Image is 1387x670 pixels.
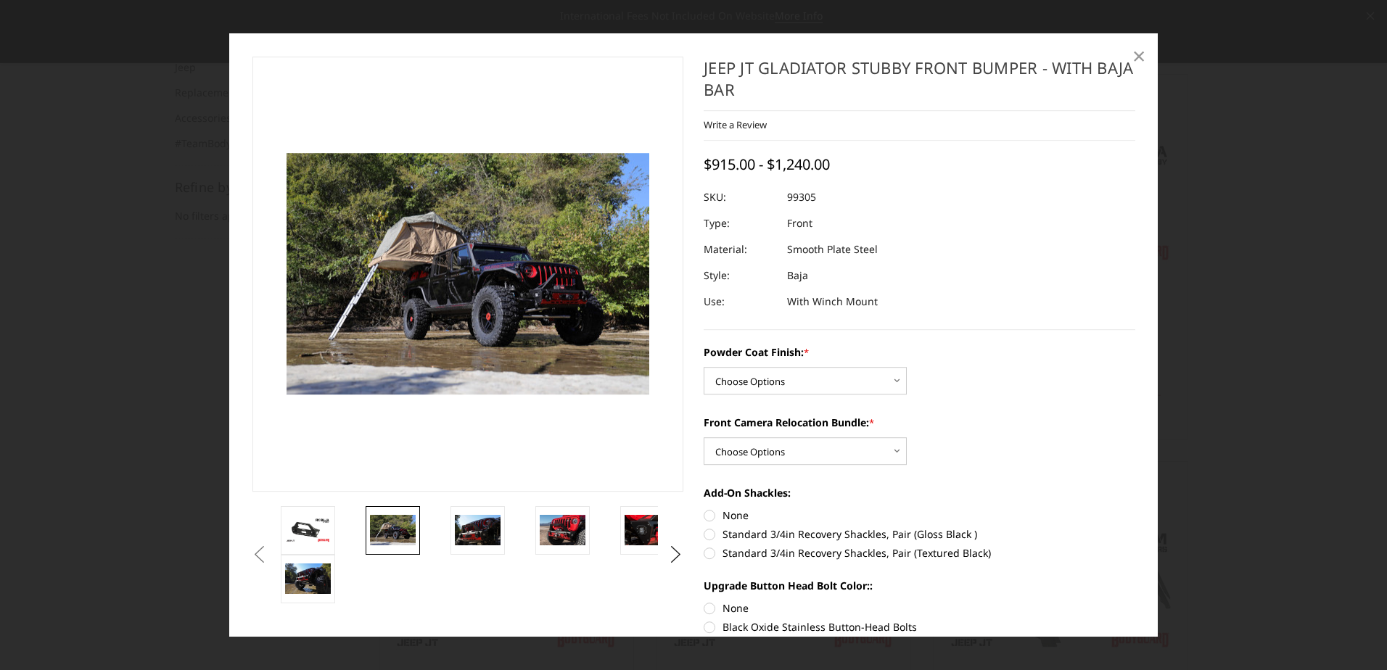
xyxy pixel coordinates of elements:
[540,515,585,545] img: Jeep JT Gladiator Stubby Front Bumper - with Baja Bar
[787,263,808,289] dd: Baja
[455,515,501,545] img: Jeep JT Gladiator Stubby Front Bumper - with Baja Bar
[787,237,878,263] dd: Smooth Plate Steel
[1132,40,1145,71] span: ×
[704,345,1135,360] label: Powder Coat Finish:
[704,185,776,211] dt: SKU:
[787,211,812,237] dd: Front
[704,546,1135,561] label: Standard 3/4in Recovery Shackles, Pair (Textured Black)
[704,263,776,289] dt: Style:
[787,185,816,211] dd: 99305
[704,57,1135,111] h1: Jeep JT Gladiator Stubby Front Bumper - with Baja Bar
[665,544,687,566] button: Next
[370,515,416,545] img: Jeep JT Gladiator Stubby Front Bumper - with Baja Bar
[704,486,1135,501] label: Add-On Shackles:
[704,620,1135,635] label: Black Oxide Stainless Button-Head Bolts
[704,237,776,263] dt: Material:
[1314,600,1387,670] iframe: Chat Widget
[285,517,331,542] img: Jeep JT Gladiator Stubby Front Bumper - with Baja Bar
[625,515,670,545] img: Jeep JT Gladiator Stubby Front Bumper - with Baja Bar
[704,601,1135,616] label: None
[704,155,830,175] span: $915.00 - $1,240.00
[704,211,776,237] dt: Type:
[704,118,767,131] a: Write a Review
[704,415,1135,431] label: Front Camera Relocation Bundle:
[704,508,1135,524] label: None
[285,563,331,594] img: Jeep JT Gladiator Stubby Front Bumper - with Baja Bar
[704,289,776,315] dt: Use:
[1127,44,1151,67] a: Close
[704,579,1135,594] label: Upgrade Button Head Bolt Color::
[704,527,1135,542] label: Standard 3/4in Recovery Shackles, Pair (Gloss Black )
[787,289,878,315] dd: With Winch Mount
[252,57,684,492] a: Jeep JT Gladiator Stubby Front Bumper - with Baja Bar
[249,544,271,566] button: Previous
